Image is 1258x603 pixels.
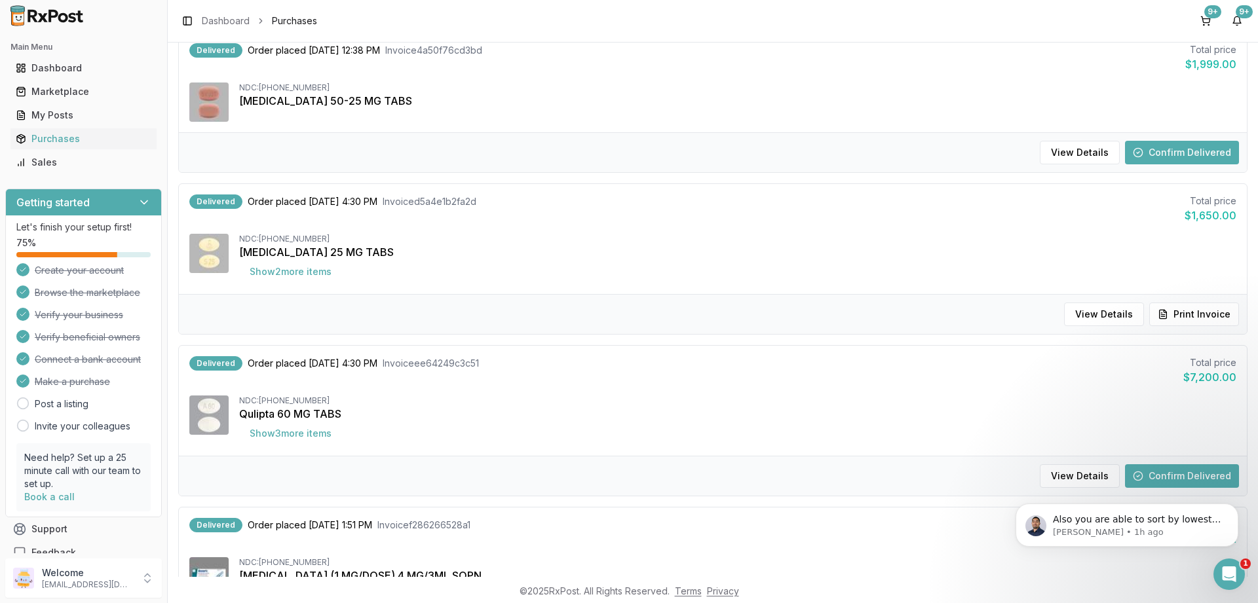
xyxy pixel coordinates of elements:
[189,194,242,209] div: Delivered
[239,395,1236,406] div: NDC: [PHONE_NUMBER]
[35,353,141,366] span: Connect a bank account
[42,566,133,579] p: Welcome
[31,546,76,559] span: Feedback
[1125,141,1239,164] button: Confirm Delivered
[24,451,143,490] p: Need help? Set up a 25 minute call with our team to set up.
[1240,558,1251,569] span: 1
[1040,141,1120,164] button: View Details
[16,85,151,98] div: Marketplace
[35,264,124,277] span: Create your account
[239,234,1236,244] div: NDC: [PHONE_NUMBER]
[10,127,157,151] a: Purchases
[675,585,702,596] a: Terms
[16,221,151,234] p: Let's finish your setup first!
[35,397,88,411] a: Post a listing
[189,395,229,435] img: Qulipta 60 MG TABS
[189,234,229,273] img: Jardiance 25 MG TABS
[248,44,380,57] span: Order placed [DATE] 12:38 PM
[1064,302,1144,326] button: View Details
[272,14,317,27] span: Purchases
[248,519,372,532] span: Order placed [DATE] 1:51 PM
[1149,302,1239,326] button: Print Invoice
[10,42,157,52] h2: Main Menu
[1040,464,1120,488] button: View Details
[239,93,1236,109] div: [MEDICAL_DATA] 50-25 MG TABS
[5,152,162,173] button: Sales
[24,491,75,502] a: Book a call
[5,128,162,149] button: Purchases
[5,81,162,102] button: Marketplace
[16,132,151,145] div: Purchases
[5,105,162,126] button: My Posts
[1185,194,1236,208] div: Total price
[10,80,157,103] a: Marketplace
[189,557,229,596] img: Ozempic (1 MG/DOSE) 4 MG/3ML SOPN
[383,195,476,208] span: Invoice d5a4e1b2fa2d
[16,62,151,75] div: Dashboard
[239,260,342,283] button: Show2more items
[707,585,739,596] a: Privacy
[189,43,242,58] div: Delivered
[5,517,162,541] button: Support
[189,82,229,122] img: Juluca 50-25 MG TABS
[10,56,157,80] a: Dashboard
[5,5,89,26] img: RxPost Logo
[239,406,1236,422] div: Qulipta 60 MG TABS
[13,568,34,589] img: User avatar
[10,103,157,127] a: My Posts
[35,286,140,299] span: Browse the marketplace
[239,568,1236,583] div: [MEDICAL_DATA] (1 MG/DOSE) 4 MG/3ML SOPN
[16,109,151,122] div: My Posts
[202,14,317,27] nav: breadcrumb
[239,82,1236,93] div: NDC: [PHONE_NUMBER]
[5,541,162,564] button: Feedback
[248,195,377,208] span: Order placed [DATE] 4:30 PM
[35,308,123,321] span: Verify your business
[1213,558,1245,590] iframe: Intercom live chat
[1195,10,1216,31] button: 9+
[1185,56,1236,72] div: $1,999.00
[1125,464,1239,488] button: Confirm Delivered
[996,476,1258,568] iframe: Intercom notifications message
[42,579,133,590] p: [EMAIL_ADDRESS][DOMAIN_NAME]
[1227,10,1248,31] button: 9+
[35,375,110,388] span: Make a purchase
[189,518,242,532] div: Delivered
[239,557,1236,568] div: NDC: [PHONE_NUMBER]
[202,14,250,27] a: Dashboard
[1183,356,1236,369] div: Total price
[5,58,162,79] button: Dashboard
[385,44,482,57] span: Invoice 4a50f76cd3bd
[1185,208,1236,223] div: $1,650.00
[1183,369,1236,385] div: $7,200.00
[239,244,1236,260] div: [MEDICAL_DATA] 25 MG TABS
[16,156,151,169] div: Sales
[10,151,157,174] a: Sales
[35,420,130,433] a: Invite your colleagues
[189,356,242,371] div: Delivered
[1236,5,1253,18] div: 9+
[377,519,470,532] span: Invoice f286266528a1
[1185,43,1236,56] div: Total price
[1204,5,1221,18] div: 9+
[248,357,377,370] span: Order placed [DATE] 4:30 PM
[383,357,479,370] span: Invoice ee64249c3c51
[16,194,90,210] h3: Getting started
[16,236,36,249] span: 75 %
[35,331,140,344] span: Verify beneficial owners
[239,422,342,445] button: Show3more items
